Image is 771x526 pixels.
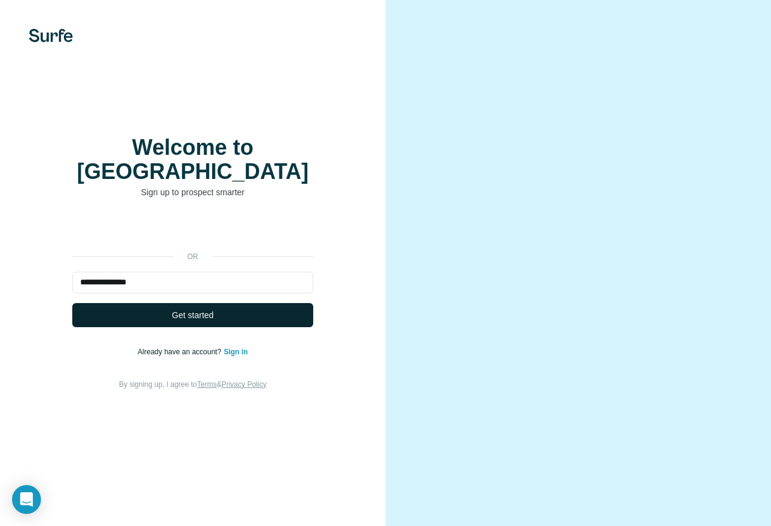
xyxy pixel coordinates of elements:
[222,380,267,389] a: Privacy Policy
[119,380,267,389] span: By signing up, I agree to &
[12,485,41,514] div: Open Intercom Messenger
[172,309,213,321] span: Get started
[72,186,313,198] p: Sign up to prospect smarter
[72,136,313,184] h1: Welcome to [GEOGRAPHIC_DATA]
[223,348,248,356] a: Sign in
[173,251,212,262] p: or
[29,29,73,42] img: Surfe's logo
[66,216,319,243] iframe: Sign in with Google Button
[138,348,224,356] span: Already have an account?
[197,380,217,389] a: Terms
[72,303,313,327] button: Get started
